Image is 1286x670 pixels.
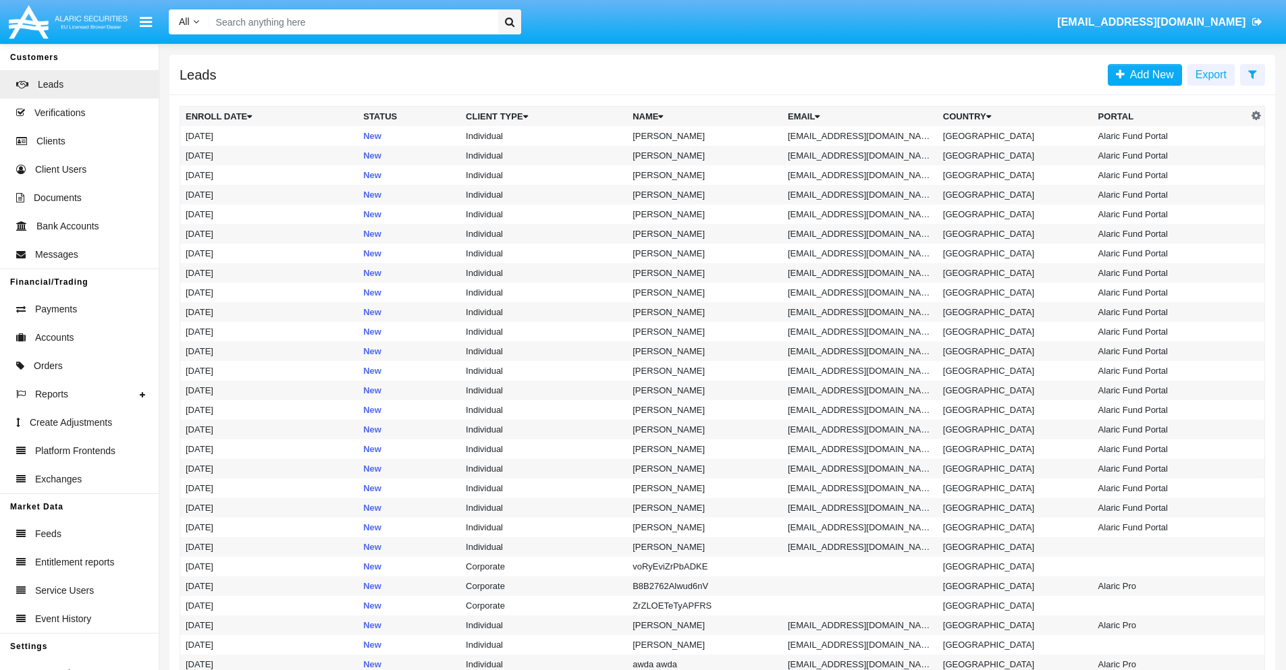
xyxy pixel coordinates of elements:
td: [EMAIL_ADDRESS][DOMAIN_NAME] [782,635,938,654]
td: [PERSON_NAME] [627,635,782,654]
td: New [358,341,460,361]
span: Payments [35,302,77,316]
td: [GEOGRAPHIC_DATA] [938,126,1093,146]
td: [GEOGRAPHIC_DATA] [938,518,1093,537]
td: [PERSON_NAME] [627,322,782,341]
td: Alaric Fund Portal [1093,322,1248,341]
span: Clients [36,134,65,148]
td: Corporate [460,596,627,615]
span: Verifications [34,106,85,120]
td: [EMAIL_ADDRESS][DOMAIN_NAME] [782,224,938,244]
span: All [179,16,190,27]
td: Alaric Fund Portal [1093,224,1248,244]
span: Entitlement reports [35,555,115,569]
td: [PERSON_NAME] [627,165,782,185]
td: [DATE] [180,126,358,146]
td: [GEOGRAPHIC_DATA] [938,283,1093,302]
td: [EMAIL_ADDRESS][DOMAIN_NAME] [782,283,938,302]
td: [PERSON_NAME] [627,302,782,322]
td: Alaric Fund Portal [1093,204,1248,224]
td: [DATE] [180,459,358,478]
td: Alaric Fund Portal [1093,146,1248,165]
td: [DATE] [180,498,358,518]
td: [DATE] [180,518,358,537]
td: [GEOGRAPHIC_DATA] [938,596,1093,615]
td: [EMAIL_ADDRESS][DOMAIN_NAME] [782,341,938,361]
td: Alaric Fund Portal [1093,498,1248,518]
td: [DATE] [180,400,358,420]
td: Individual [460,537,627,557]
td: New [358,322,460,341]
td: [PERSON_NAME] [627,420,782,439]
td: Corporate [460,576,627,596]
td: New [358,576,460,596]
td: [EMAIL_ADDRESS][DOMAIN_NAME] [782,302,938,322]
td: Individual [460,635,627,654]
td: [PERSON_NAME] [627,126,782,146]
td: New [358,165,460,185]
td: [DATE] [180,381,358,400]
td: Individual [460,478,627,498]
td: [EMAIL_ADDRESS][DOMAIN_NAME] [782,459,938,478]
td: New [358,185,460,204]
td: [EMAIL_ADDRESS][DOMAIN_NAME] [782,478,938,498]
td: [GEOGRAPHIC_DATA] [938,381,1093,400]
td: [PERSON_NAME] [627,361,782,381]
td: Individual [460,518,627,537]
td: [PERSON_NAME] [627,498,782,518]
td: [DATE] [180,361,358,381]
td: [EMAIL_ADDRESS][DOMAIN_NAME] [782,420,938,439]
td: New [358,224,460,244]
td: [EMAIL_ADDRESS][DOMAIN_NAME] [782,263,938,283]
td: New [358,557,460,576]
td: [GEOGRAPHIC_DATA] [938,361,1093,381]
td: [PERSON_NAME] [627,459,782,478]
td: [DATE] [180,146,358,165]
span: Add New [1125,69,1174,80]
td: Alaric Fund Portal [1093,459,1248,478]
span: Messages [35,248,78,262]
td: [GEOGRAPHIC_DATA] [938,185,1093,204]
td: [PERSON_NAME] [627,518,782,537]
td: [GEOGRAPHIC_DATA] [938,322,1093,341]
td: New [358,204,460,224]
td: New [358,381,460,400]
td: Individual [460,361,627,381]
th: Client Type [460,107,627,127]
td: Alaric Fund Portal [1093,126,1248,146]
td: [EMAIL_ADDRESS][DOMAIN_NAME] [782,361,938,381]
td: [EMAIL_ADDRESS][DOMAIN_NAME] [782,439,938,459]
td: [PERSON_NAME] [627,146,782,165]
td: [GEOGRAPHIC_DATA] [938,146,1093,165]
td: [GEOGRAPHIC_DATA] [938,400,1093,420]
th: Name [627,107,782,127]
span: Accounts [35,331,74,345]
td: Individual [460,322,627,341]
td: New [358,537,460,557]
td: [DATE] [180,439,358,459]
td: [DATE] [180,302,358,322]
td: Individual [460,381,627,400]
a: All [169,15,209,29]
td: New [358,361,460,381]
span: Exchanges [35,472,82,486]
td: Alaric Fund Portal [1093,400,1248,420]
td: [GEOGRAPHIC_DATA] [938,263,1093,283]
td: [PERSON_NAME] [627,341,782,361]
td: Alaric Fund Portal [1093,302,1248,322]
td: Individual [460,263,627,283]
td: [EMAIL_ADDRESS][DOMAIN_NAME] [782,146,938,165]
span: Create Adjustments [30,416,112,430]
th: Status [358,107,460,127]
td: [DATE] [180,185,358,204]
td: Individual [460,146,627,165]
td: Alaric Fund Portal [1093,341,1248,361]
td: Individual [460,126,627,146]
td: [EMAIL_ADDRESS][DOMAIN_NAME] [782,537,938,557]
td: Alaric Fund Portal [1093,420,1248,439]
td: [DATE] [180,596,358,615]
td: [GEOGRAPHIC_DATA] [938,478,1093,498]
td: Individual [460,420,627,439]
td: [PERSON_NAME] [627,400,782,420]
td: Individual [460,302,627,322]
